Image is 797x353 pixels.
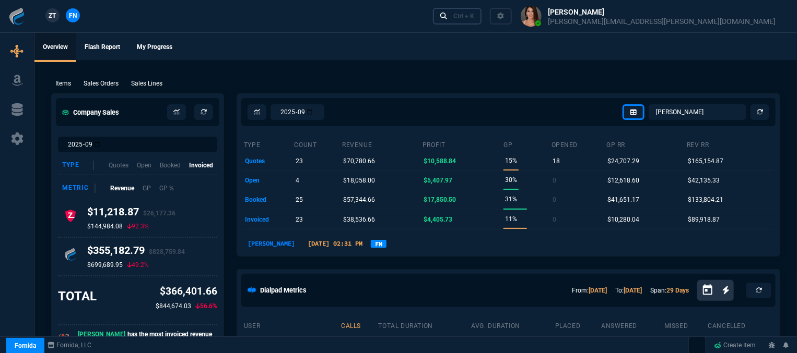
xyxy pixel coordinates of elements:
[69,11,77,20] span: FN
[341,318,378,332] th: calls
[424,212,452,227] p: $4,405.73
[422,137,503,151] th: Profit
[380,334,469,348] p: 7h 6m
[666,287,689,294] a: 29 Days
[110,184,134,193] p: Revenue
[342,137,422,151] th: revenue
[615,286,642,295] p: To:
[189,161,213,170] p: Invoiced
[710,337,760,353] a: Create Item
[44,340,95,350] a: msbcCompanyName
[424,173,452,188] p: $5,407.97
[296,192,303,207] p: 25
[243,151,294,171] td: quotes
[686,137,773,151] th: Rev RR
[87,244,185,261] h4: $355,182.79
[556,334,599,348] p: 546
[195,301,217,311] p: 56.6%
[553,154,560,168] p: 18
[109,161,128,170] p: Quotes
[624,287,642,294] a: [DATE]
[505,153,517,168] p: 15%
[137,161,151,170] p: Open
[608,192,640,207] p: $41,651.17
[34,33,76,62] a: Overview
[296,212,303,227] p: 23
[505,192,517,206] p: 31%
[58,288,97,304] h3: TOTAL
[601,318,664,332] th: answered
[424,192,456,207] p: $17,850.50
[505,212,517,226] p: 11%
[471,318,555,332] th: avg. duration
[555,318,601,332] th: placed
[343,192,375,207] p: $57,344.66
[553,212,556,227] p: 0
[608,212,640,227] p: $10,280.04
[453,12,474,20] div: Ctrl + K
[62,161,94,170] div: Type
[160,161,181,170] p: Booked
[343,154,375,168] p: $70,780.66
[243,210,294,229] td: invoiced
[127,222,149,230] p: 92.3%
[143,210,175,217] span: $26,177.36
[87,205,175,222] h4: $11,218.87
[156,284,217,299] p: $366,401.66
[572,286,607,295] p: From:
[551,137,606,151] th: opened
[303,239,367,248] p: [DATE] 02:31 PM
[260,285,307,295] h5: Dialpad Metrics
[343,173,375,188] p: $18,058.00
[127,261,149,269] p: 49.2%
[159,184,174,193] p: GP %
[156,301,191,311] p: $844,674.03
[49,11,56,20] span: ZT
[243,190,294,210] td: booked
[76,33,128,62] a: Flash Report
[58,332,69,346] p: 🎉
[343,212,375,227] p: $38,536.66
[243,171,294,190] td: open
[701,283,722,298] button: Open calendar
[143,184,151,193] p: GP
[472,334,553,348] p: 47s
[378,318,471,332] th: total duration
[296,173,299,188] p: 4
[608,154,640,168] p: $24,707.29
[131,79,162,88] p: Sales Lines
[606,137,686,151] th: GP RR
[87,261,123,269] p: $699,689.95
[78,330,217,348] p: has the most invoiced revenue this month.
[149,248,185,255] span: $828,759.84
[665,334,706,348] p: 3
[589,287,607,294] a: [DATE]
[371,240,386,248] a: FN
[503,137,551,151] th: GP
[708,318,774,332] th: cancelled
[128,33,181,62] a: My Progress
[688,192,723,207] p: $133,804.21
[294,137,342,151] th: count
[243,239,299,248] p: [PERSON_NAME]
[424,154,456,168] p: $10,588.84
[342,334,376,348] p: 713
[84,79,119,88] p: Sales Orders
[87,222,123,230] p: $144,984.08
[62,107,119,117] h5: Company Sales
[688,212,720,227] p: $89,918.87
[245,334,339,348] p: [PERSON_NAME]
[78,331,125,339] span: [PERSON_NAME]
[553,192,556,207] p: 0
[602,334,662,348] p: 9
[650,286,689,295] p: Span:
[243,318,341,332] th: user
[688,173,720,188] p: $42,135.33
[664,318,708,332] th: missed
[688,154,723,168] p: $165,154.87
[505,173,517,187] p: 30%
[608,173,640,188] p: $12,618.60
[553,173,556,188] p: 0
[243,137,294,151] th: type
[296,154,303,168] p: 23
